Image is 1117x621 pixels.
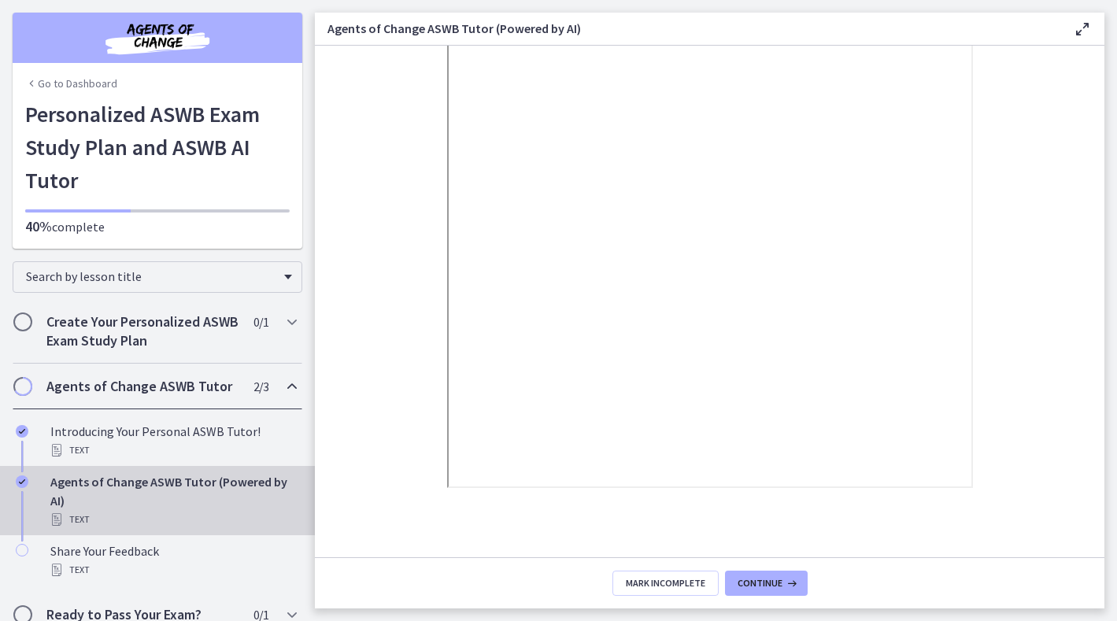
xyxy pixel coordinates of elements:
div: Search by lesson title [13,261,302,293]
i: Completed [16,425,28,438]
span: Search by lesson title [26,268,276,284]
span: 0 / 1 [253,312,268,331]
div: Share Your Feedback [50,542,296,579]
span: Mark Incomplete [626,577,705,590]
h3: Agents of Change ASWB Tutor (Powered by AI) [327,19,1048,38]
img: Agents of Change [63,19,252,57]
div: Text [50,441,296,460]
i: Completed [16,475,28,488]
span: Continue [738,577,782,590]
span: 2 / 3 [253,377,268,396]
button: Mark Incomplete [612,571,719,596]
a: Go to Dashboard [25,76,117,91]
div: Agents of Change ASWB Tutor (Powered by AI) [50,472,296,529]
h2: Agents of Change ASWB Tutor [46,377,239,396]
h2: Create Your Personalized ASWB Exam Study Plan [46,312,239,350]
div: Introducing Your Personal ASWB Tutor! [50,422,296,460]
div: Text [50,510,296,529]
button: Continue [725,571,808,596]
p: complete [25,217,290,236]
span: 40% [25,217,52,235]
h1: Personalized ASWB Exam Study Plan and ASWB AI Tutor [25,98,290,197]
div: Text [50,560,296,579]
